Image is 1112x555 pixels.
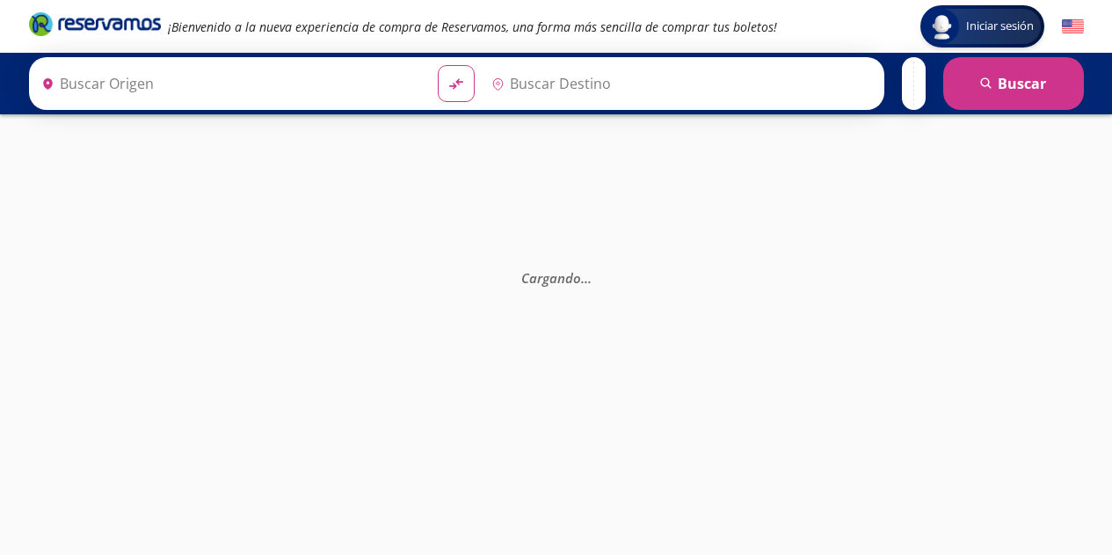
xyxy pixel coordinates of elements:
em: ¡Bienvenido a la nueva experiencia de compra de Reservamos, una forma más sencilla de comprar tus... [168,18,777,35]
button: Buscar [943,57,1084,110]
span: . [581,268,585,286]
em: Cargando [521,268,592,286]
span: . [588,268,592,286]
i: Brand Logo [29,11,161,37]
a: Brand Logo [29,11,161,42]
input: Buscar Origen [34,62,425,106]
input: Buscar Destino [484,62,875,106]
span: Iniciar sesión [959,18,1041,35]
span: . [585,268,588,286]
button: English [1062,16,1084,38]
